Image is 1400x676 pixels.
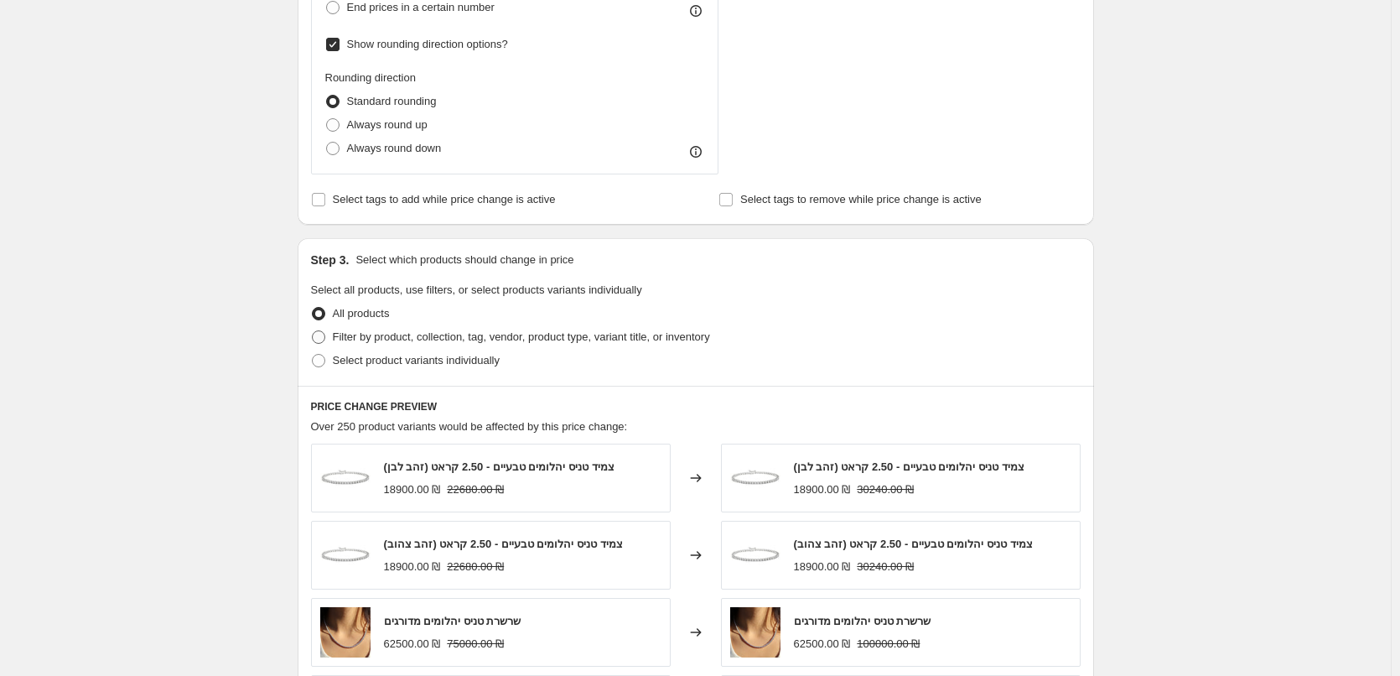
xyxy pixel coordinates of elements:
span: Show rounding direction options? [347,38,508,50]
span: צמיד טניס יהלומים טבעיים - 2.50 קראט (זהב צהוב) [794,538,1033,550]
img: IMG_1940_80x.jpg [320,607,371,658]
span: Select all products, use filters, or select products variants individually [311,283,642,296]
span: Select product variants individually [333,354,500,367]
span: Always round up [347,118,428,131]
span: End prices in a certain number [347,1,495,13]
span: שרשרת טניס יהלומים מדורגים [794,615,931,627]
span: Over 250 product variants would be affected by this price change: [311,420,628,433]
img: 12_bfe7315f-04bc-4b85-95e5-0b89f3a4a0ad_80x.jpg [730,530,780,580]
strike: 22680.00 ₪ [447,559,504,575]
span: צמיד טניס יהלומים טבעיים - 2.50 קראט (זהב לבן) [384,460,614,473]
strike: 100000.00 ₪ [857,636,920,653]
div: 18900.00 ₪ [794,559,851,575]
img: IMG_1940_80x.jpg [730,607,780,658]
div: 18900.00 ₪ [794,481,851,498]
span: Rounding direction [325,71,416,84]
img: 12_bfe7315f-04bc-4b85-95e5-0b89f3a4a0ad_80x.jpg [730,453,780,503]
div: 18900.00 ₪ [384,559,441,575]
h2: Step 3. [311,252,350,268]
span: Select tags to remove while price change is active [740,193,982,205]
div: 62500.00 ₪ [794,636,851,653]
strike: 22680.00 ₪ [447,481,504,498]
span: שרשרת טניס יהלומים מדורגים [384,615,521,627]
h6: PRICE CHANGE PREVIEW [311,400,1081,413]
span: Standard rounding [347,95,437,107]
span: Select tags to add while price change is active [333,193,556,205]
span: צמיד טניס יהלומים טבעיים - 2.50 קראט (זהב לבן) [794,460,1024,473]
span: Always round down [347,142,442,154]
strike: 30240.00 ₪ [857,559,914,575]
img: 12_bfe7315f-04bc-4b85-95e5-0b89f3a4a0ad_80x.jpg [320,453,371,503]
span: All products [333,307,390,320]
p: Select which products should change in price [355,252,573,268]
div: 18900.00 ₪ [384,481,441,498]
div: 62500.00 ₪ [384,636,441,653]
strike: 30240.00 ₪ [857,481,914,498]
span: Filter by product, collection, tag, vendor, product type, variant title, or inventory [333,330,710,343]
img: 12_bfe7315f-04bc-4b85-95e5-0b89f3a4a0ad_80x.jpg [320,530,371,580]
span: צמיד טניס יהלומים טבעיים - 2.50 קראט (זהב צהוב) [384,538,623,550]
strike: 75000.00 ₪ [447,636,504,653]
